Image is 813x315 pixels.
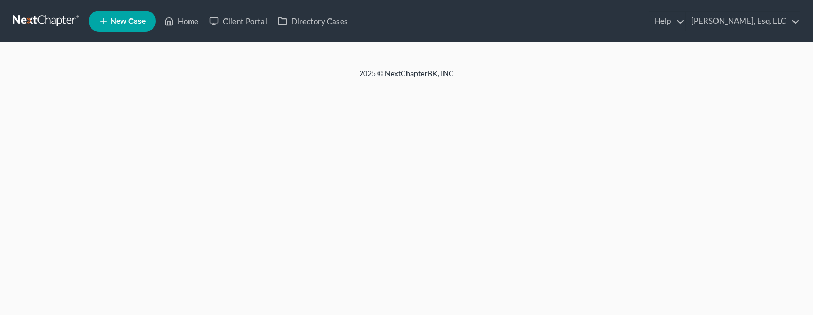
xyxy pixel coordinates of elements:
[89,11,156,32] new-legal-case-button: New Case
[159,12,204,31] a: Home
[272,12,353,31] a: Directory Cases
[204,12,272,31] a: Client Portal
[106,68,707,87] div: 2025 © NextChapterBK, INC
[649,12,685,31] a: Help
[686,12,800,31] a: [PERSON_NAME], Esq. LLC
